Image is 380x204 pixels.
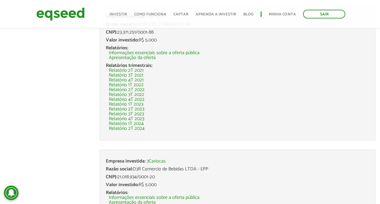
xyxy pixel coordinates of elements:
span: Relatórios: [106,189,128,197]
a: Relatório 2T 2021 [109,68,144,73]
a: Relatório 1T 2024 [109,121,144,126]
a: Sair [303,10,345,18]
a: Relatório 3T 2022 [109,92,144,97]
span: Relatórios trimestrais: [106,61,152,70]
a: Apresentação da oferta [109,55,156,60]
a: Investir [109,12,127,16]
a: Relatório 1T 2023 [109,102,143,107]
a: Minha conta [269,12,296,16]
a: Relatório 4T 2022 [109,97,145,102]
a: Relatório 1T 2022 [109,83,144,87]
a: Relatório 4T 2023 [109,117,144,121]
span: CNPJ: [106,28,117,36]
a: Relatório 2T 2024 [109,126,145,131]
a: Relatório 2T 2022 [109,87,145,92]
a: Captar [174,12,188,16]
img: EqSeed [36,6,85,22]
div: R$ 5.000 [106,183,369,187]
a: Como funciona [134,12,166,16]
span: Valor investido: [106,181,139,189]
div: 21.018.934/0001-20 [106,175,369,179]
span: Razão social: [106,165,133,173]
span: Valor investido: [106,36,139,44]
a: Informações essenciais sobre a oferta pública [109,51,200,55]
a: Relatório 4T 2021 [109,78,144,83]
div: R$ 5.000 [106,38,369,43]
span: CNPJ: [106,173,117,181]
div: D3R Comercio de Bebidas LTDA - EPP [106,167,369,172]
a: Relatório 3T 2023 [109,112,144,117]
a: Blog [243,12,253,16]
a: 3Cariocas [147,159,166,164]
div: 23.371.251/0001-88 [106,30,369,35]
a: Relatório 2T 2023 [109,107,144,112]
a: Informações essenciais sobre a oferta pública [109,195,200,200]
a: Relatório 3T 2021 [109,73,143,78]
span: Relatórios: [106,44,128,52]
a: Aprenda a investir [196,12,236,16]
span: Empresa investida: [106,157,145,165]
